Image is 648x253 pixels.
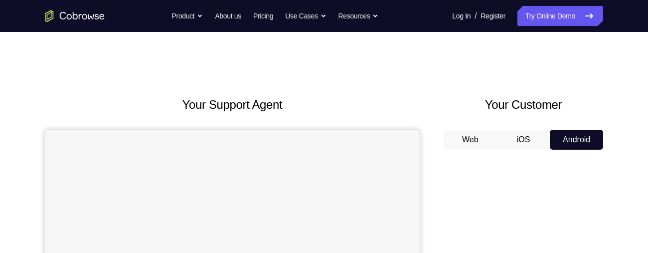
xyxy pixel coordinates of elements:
[285,6,326,26] button: Use Cases
[481,6,505,26] a: Register
[338,6,379,26] button: Resources
[444,130,497,150] button: Web
[497,130,550,150] button: iOS
[253,6,273,26] a: Pricing
[444,96,603,114] h2: Your Customer
[45,10,105,22] a: Go to the home page
[172,6,203,26] button: Product
[215,6,241,26] a: About us
[550,130,603,150] button: Android
[45,96,420,114] h2: Your Support Agent
[517,6,603,26] a: Try Online Demo
[475,10,477,22] span: /
[452,6,471,26] a: Log In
